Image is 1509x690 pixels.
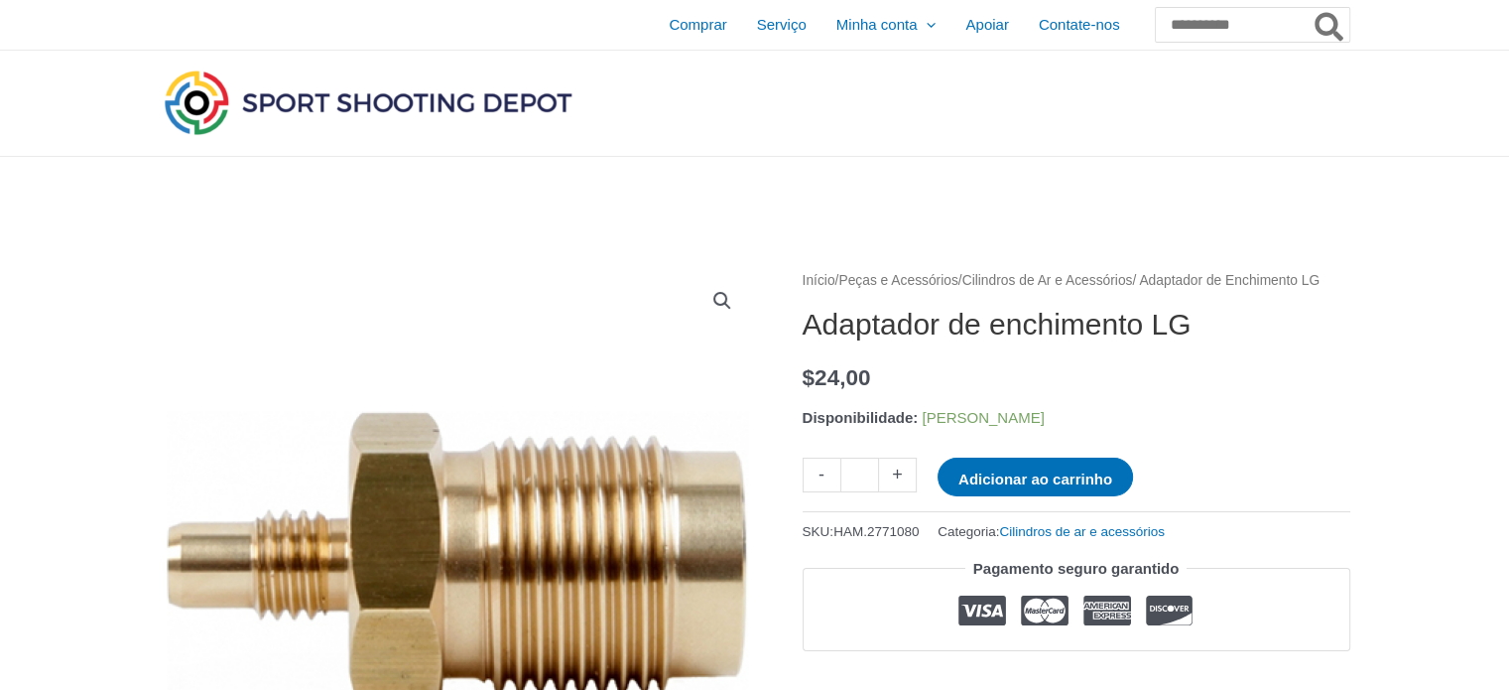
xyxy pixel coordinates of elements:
[803,308,1192,341] font: Adaptador de enchimento LG
[938,458,1133,496] button: Adicionar ao carrinho
[1311,8,1349,42] button: Procurar
[962,273,1133,288] a: Cilindros de Ar e Acessórios
[999,524,1165,539] a: Cilindros de ar e acessórios
[965,16,1008,33] font: Apoiar
[803,666,1350,690] iframe: Avaliações de clientes fornecidas pela Trustpilot
[803,458,840,492] a: -
[757,16,807,33] font: Serviço
[803,268,1350,294] nav: Trituração de pão
[840,458,879,492] input: Quantidade do produto
[815,365,870,390] font: 24,00
[833,524,919,539] font: HAM.2771080
[704,283,740,319] a: Ver galeria de imagens em tela cheia
[669,16,726,33] font: Comprar
[922,409,1044,426] font: [PERSON_NAME]
[938,524,999,539] font: Categoria:
[1132,273,1320,288] font: / Adaptador de Enchimento LG
[803,524,834,539] font: SKU:
[803,273,835,288] a: Início
[958,273,962,288] font: /
[879,458,917,492] a: +
[818,465,824,484] font: -
[160,66,576,139] img: Depósito de tiro esportivo
[803,365,816,390] font: $
[973,560,1180,577] font: Pagamento seguro garantido
[803,409,919,426] font: Disponibilidade:
[892,465,903,484] font: +
[838,273,957,288] a: Peças e Acessórios
[958,470,1112,486] font: Adicionar ao carrinho
[834,273,838,288] font: /
[1039,16,1120,33] font: Contate-nos
[836,16,918,33] font: Minha conta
